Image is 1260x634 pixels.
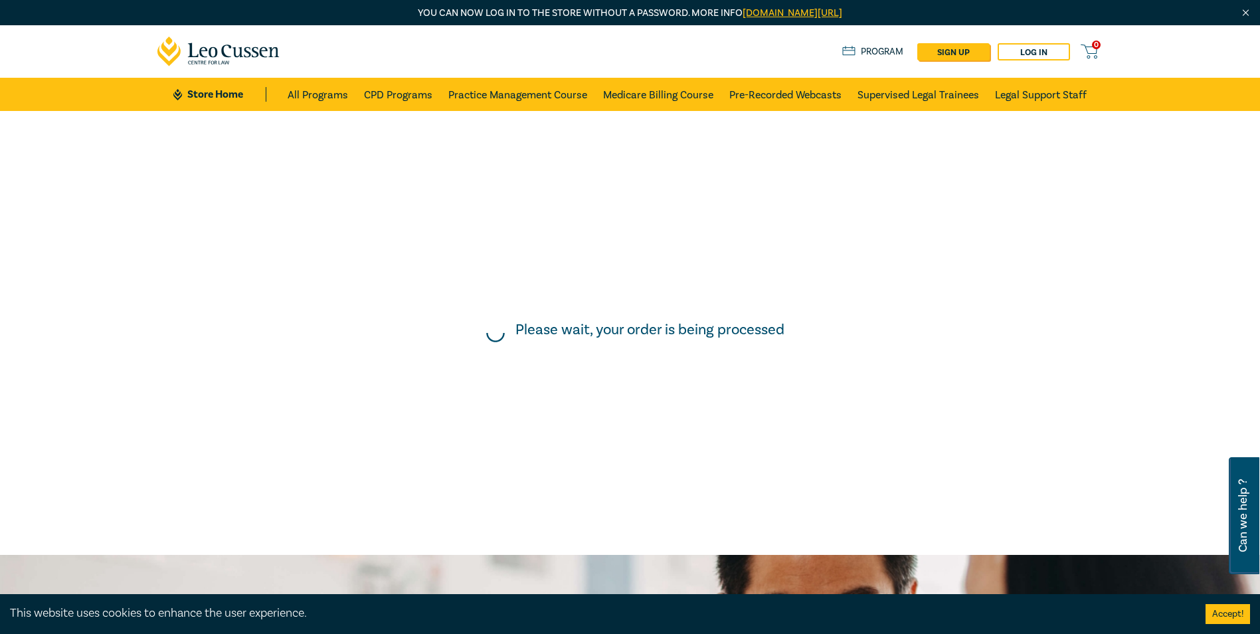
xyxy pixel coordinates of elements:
[173,87,266,102] a: Store Home
[288,78,348,111] a: All Programs
[157,6,1103,21] p: You can now log in to the store without a password. More info
[842,45,904,59] a: Program
[1240,7,1251,19] img: Close
[515,321,784,338] h5: Please wait, your order is being processed
[729,78,842,111] a: Pre-Recorded Webcasts
[448,78,587,111] a: Practice Management Course
[995,78,1087,111] a: Legal Support Staff
[1206,604,1250,624] button: Accept cookies
[364,78,432,111] a: CPD Programs
[998,43,1070,60] a: Log in
[1092,41,1101,49] span: 0
[603,78,713,111] a: Medicare Billing Course
[10,605,1186,622] div: This website uses cookies to enhance the user experience.
[743,7,842,19] a: [DOMAIN_NAME][URL]
[857,78,979,111] a: Supervised Legal Trainees
[1237,465,1249,566] span: Can we help ?
[917,43,990,60] a: sign up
